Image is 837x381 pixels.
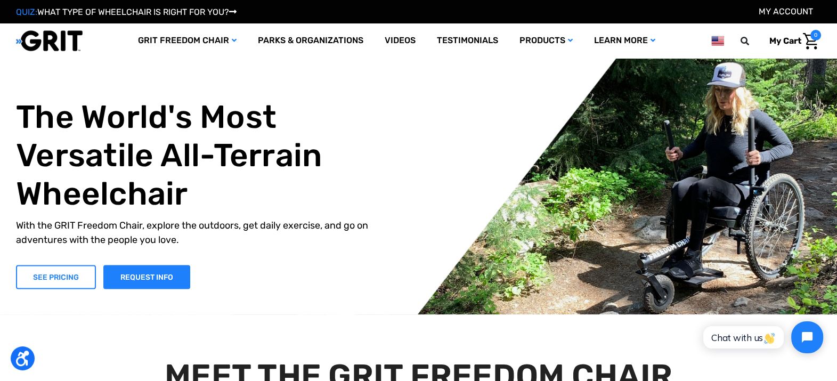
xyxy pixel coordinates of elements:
a: GRIT Freedom Chair [127,23,247,58]
span: Phone Number [178,44,236,54]
a: Account [759,6,813,17]
a: Learn More [583,23,666,58]
span: QUIZ: [16,7,37,17]
a: Videos [374,23,426,58]
h1: The World's Most Versatile All-Terrain Wheelchair [16,98,392,213]
img: us.png [711,34,724,47]
img: GRIT All-Terrain Wheelchair and Mobility Equipment [16,30,83,52]
a: Testimonials [426,23,509,58]
a: QUIZ:WHAT TYPE OF WHEELCHAIR IS RIGHT FOR YOU? [16,7,237,17]
input: Search [745,30,761,52]
span: 0 [810,30,821,40]
a: Shop Now [16,265,96,289]
a: Products [509,23,583,58]
p: With the GRIT Freedom Chair, explore the outdoors, get daily exercise, and go on adventures with ... [16,218,392,247]
img: Cart [803,33,818,50]
iframe: Tidio Chat [692,312,832,362]
a: Cart with 0 items [761,30,821,52]
a: Parks & Organizations [247,23,374,58]
span: My Cart [769,36,801,46]
a: Slide number 1, Request Information [103,265,190,289]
